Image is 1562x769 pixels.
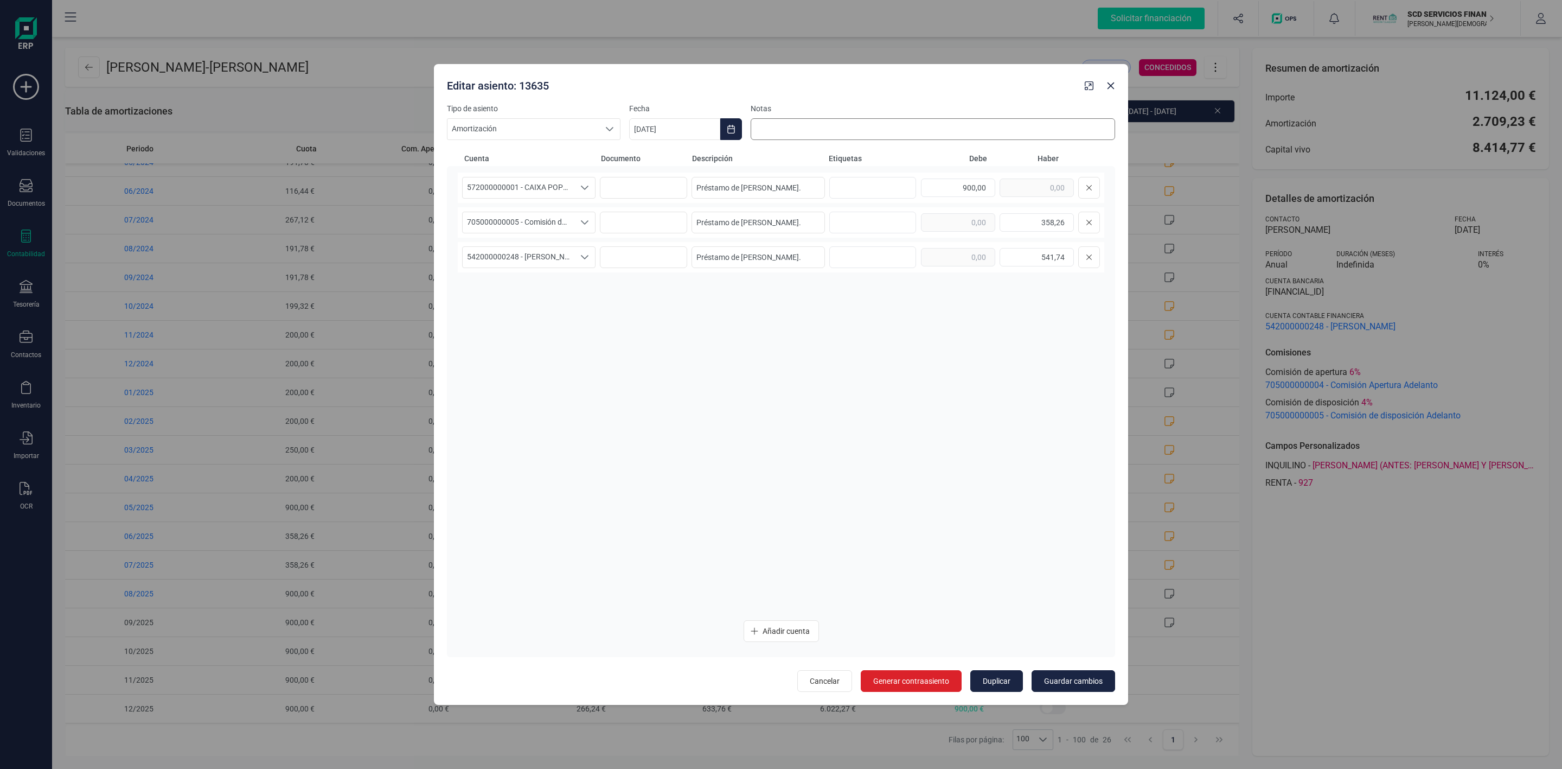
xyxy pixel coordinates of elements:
div: Seleccione una cuenta [574,177,595,198]
button: Duplicar [970,670,1023,692]
button: Guardar cambios [1032,670,1115,692]
input: 0,00 [1000,179,1074,197]
input: 0,00 [1000,248,1074,266]
span: Cuenta [464,153,597,164]
label: Tipo de asiento [447,103,620,114]
input: 0,00 [921,179,995,197]
button: Cancelar [797,670,852,692]
button: Choose Date [720,118,742,140]
div: Seleccione una cuenta [574,212,595,233]
div: Editar asiento: 13635 [443,74,1080,93]
input: 0,00 [1000,213,1074,232]
span: 542000000248 - [PERSON_NAME] [463,247,574,268]
span: Amortización [447,119,599,139]
button: Añadir cuenta [744,620,819,642]
div: Seleccione una cuenta [574,247,595,268]
span: Documento [601,153,688,164]
label: Fecha [629,103,742,114]
span: Etiquetas [829,153,916,164]
span: 572000000001 - CAIXA POPULAR-CAIXA RURAL, S.C.C.V. [463,177,574,198]
span: Debe [920,153,987,164]
label: Notas [751,103,1115,114]
span: 705000000005 - Comisión de disposición Adelanto [463,212,574,233]
span: Descripción [692,153,824,164]
input: 0,00 [921,213,995,232]
span: Añadir cuenta [763,626,810,637]
button: Generar contraasiento [861,670,962,692]
span: Haber [991,153,1059,164]
span: Duplicar [983,676,1010,687]
span: Cancelar [810,676,840,687]
span: Guardar cambios [1044,676,1103,687]
span: Generar contraasiento [873,676,949,687]
input: 0,00 [921,248,995,266]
